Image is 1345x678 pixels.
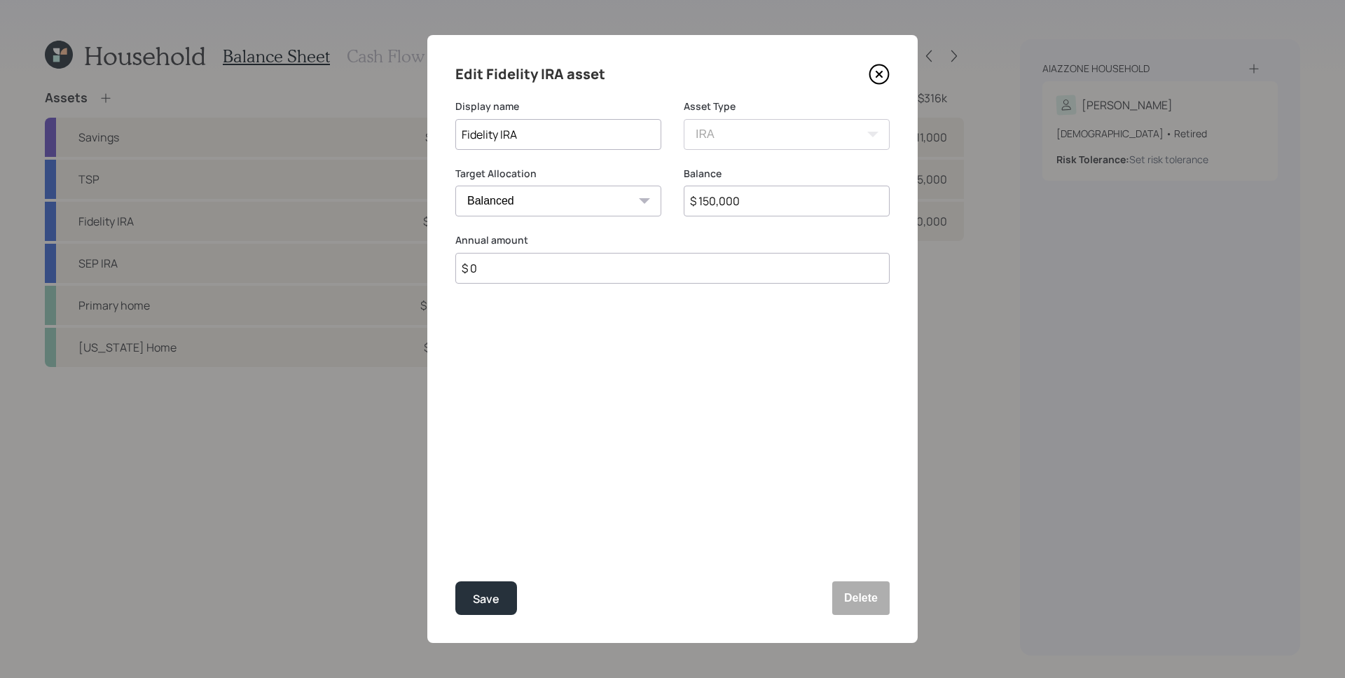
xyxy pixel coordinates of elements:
button: Save [455,581,517,615]
h4: Edit Fidelity IRA asset [455,63,605,85]
button: Delete [832,581,890,615]
label: Target Allocation [455,167,661,181]
div: Save [473,590,499,609]
label: Asset Type [684,99,890,113]
label: Annual amount [455,233,890,247]
label: Balance [684,167,890,181]
label: Display name [455,99,661,113]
